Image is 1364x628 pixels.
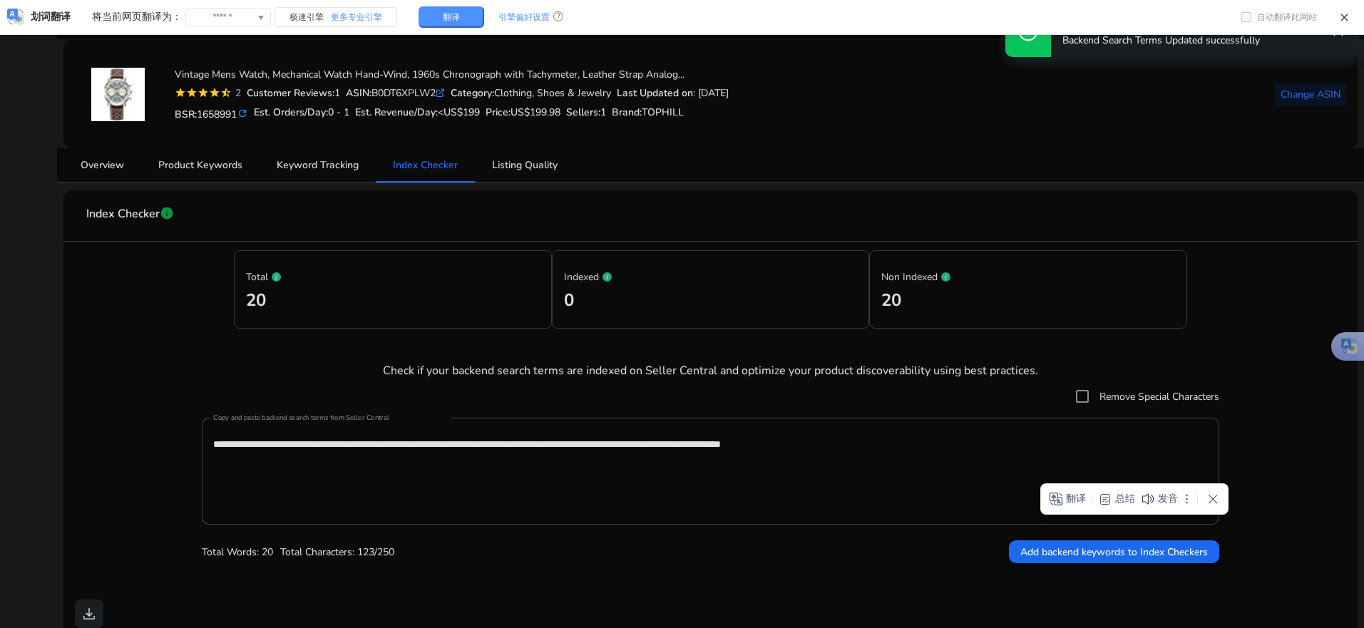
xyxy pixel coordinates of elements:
[247,86,334,100] b: Customer Reviews:
[1281,87,1340,102] span: Change ASIN
[247,86,340,101] div: 1
[246,290,540,311] h2: 20
[86,202,160,227] span: Index Checker
[346,86,445,101] div: B0DT6XPLW2
[355,107,480,119] h5: Est. Revenue/Day:
[277,160,359,170] span: Keyword Tracking
[246,267,540,284] p: Total
[1017,20,1040,43] span: check_circle
[451,86,494,100] b: Category:
[213,413,389,423] mat-label: Copy and paste backend search terms from Seller Central
[612,107,684,119] h5: :
[566,107,606,119] h5: Sellers:
[438,105,480,119] span: <US$199
[617,86,729,101] div: : [DATE]
[202,545,273,560] p: Total Words: 20
[881,267,1175,284] p: Non Indexed
[393,160,458,170] span: Index Checker
[75,364,1346,378] h4: Check if your backend search terms are indexed on Seller Central and optimize your product discov...
[1062,34,1260,48] p: Backend Search Terms Updated successfully
[198,87,209,98] mat-icon: star
[1275,83,1346,105] button: Change ASIN
[186,87,198,98] mat-icon: star
[75,599,103,628] button: download
[564,267,858,284] p: Indexed
[81,605,98,622] span: download
[280,545,394,560] p: Total Characters: 123/250
[1009,540,1219,563] button: Add backend keywords to Index Checkers
[1097,389,1219,404] label: Remove Special Characters
[511,105,560,119] span: US$199.98
[91,68,145,121] img: 41L3uf0JWYL._AC_US40_.jpg
[237,107,248,120] mat-icon: refresh
[209,87,220,98] mat-icon: star
[600,105,606,119] span: 1
[328,105,349,119] span: 0 - 1
[158,160,242,170] span: Product Keywords
[197,108,237,121] span: 1658991
[175,69,729,81] h4: Vintage Mens Watch, Mechanical Watch Hand-Wind, 1960s Chronograph with Tachymeter, Leather Strap ...
[486,107,560,119] h5: Price:
[175,105,248,121] h5: BSR:
[232,86,241,101] div: 2
[881,290,1175,311] h2: 20
[1020,545,1208,560] span: Add backend keywords to Index Checkers
[451,86,611,101] div: Clothing, Shoes & Jewelry
[160,206,174,220] span: info
[492,160,558,170] span: Listing Quality
[346,86,371,100] b: ASIN:
[564,290,858,311] h2: 0
[642,105,684,119] span: TOPHILL
[220,87,232,98] mat-icon: star_half
[254,107,349,119] h5: Est. Orders/Day:
[612,105,640,119] span: Brand
[1330,23,1347,40] span: close
[81,160,124,170] span: Overview
[175,87,186,98] mat-icon: star
[617,86,693,100] b: Last Updated on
